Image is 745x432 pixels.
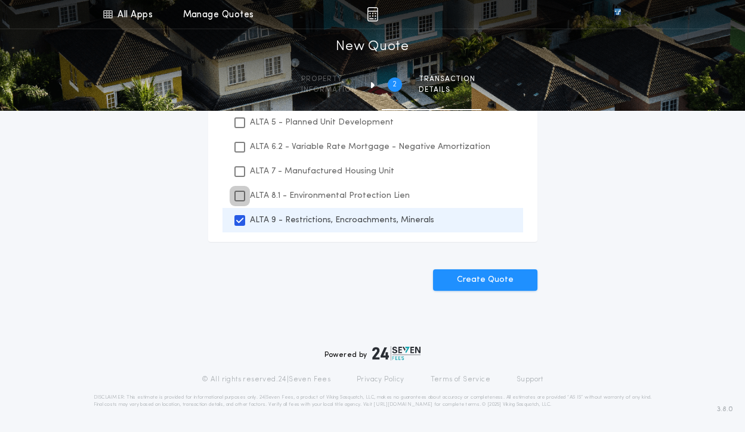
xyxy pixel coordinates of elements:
span: details [419,85,475,95]
span: information [301,85,357,95]
span: 3.8.0 [717,404,733,415]
div: Powered by [324,346,421,360]
h2: 2 [392,80,397,89]
a: Terms of Service [431,375,490,384]
a: [URL][DOMAIN_NAME] [373,402,432,407]
img: vs-icon [592,8,642,20]
p: DISCLAIMER: This estimate is provided for informational purposes only. 24|Seven Fees, a product o... [94,394,652,408]
p: ALTA 6.2 - Variable Rate Mortgage - Negative Amortization [250,141,490,153]
p: ALTA 5 - Planned Unit Development [250,116,394,129]
a: Privacy Policy [357,375,404,384]
span: Transaction [419,74,475,84]
p: ALTA 7 - Manufactured Housing Unit [250,165,394,178]
h1: New Quote [336,38,409,57]
p: ALTA 8.1 - Environmental Protection Lien [250,189,410,202]
button: Create Quote [433,269,537,291]
ul: Select Endorsements [208,52,537,242]
p: © All rights reserved. 24|Seven Fees [202,375,330,384]
img: img [367,7,378,21]
p: ALTA 9 - Restrictions, Encroachments, Minerals [250,214,434,226]
a: Support [517,375,543,384]
span: Property [301,74,357,84]
img: logo [372,346,421,360]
